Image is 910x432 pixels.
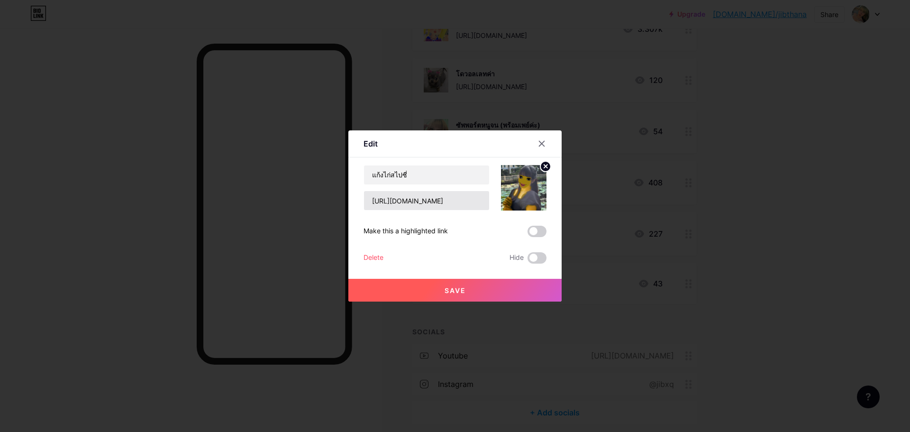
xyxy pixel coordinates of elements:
[364,191,489,210] input: URL
[364,252,383,264] div: Delete
[445,286,466,294] span: Save
[501,165,546,211] img: link_thumbnail
[364,138,378,149] div: Edit
[364,165,489,184] input: Title
[364,226,448,237] div: Make this a highlighted link
[510,252,524,264] span: Hide
[348,279,562,302] button: Save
